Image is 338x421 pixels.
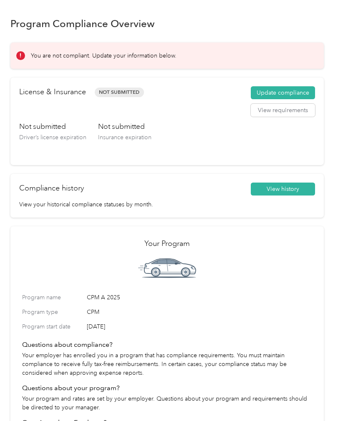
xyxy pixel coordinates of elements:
[31,51,177,60] p: You are not compliant. Update your information below.
[95,88,144,97] span: Not Submitted
[22,383,312,393] h4: Questions about your program?
[10,19,155,28] h1: Program Compliance Overview
[87,308,312,316] span: CPM
[251,86,315,100] button: Update compliance
[22,293,84,302] label: Program name
[22,394,312,412] p: Your program and rates are set by your employer. Questions about your program and requirements sh...
[291,374,338,421] iframe: Everlance-gr Chat Button Frame
[22,308,84,316] label: Program type
[22,322,84,331] label: Program start date
[251,183,315,196] button: View history
[19,121,86,132] h3: Not submitted
[87,293,312,302] span: CPM A 2025
[98,134,151,141] span: Insurance expiration
[22,238,312,249] h2: Your Program
[19,200,315,209] p: View your historical compliance statuses by month.
[22,351,312,377] p: Your employer has enrolled you in a program that has compliance requirements. You must maintain c...
[87,322,312,331] span: [DATE]
[19,134,86,141] span: Driver’s license expiration
[251,104,315,117] button: View requirements
[19,183,84,194] h2: Compliance history
[19,86,86,98] h2: License & Insurance
[22,340,312,350] h4: Questions about compliance?
[98,121,151,132] h3: Not submitted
